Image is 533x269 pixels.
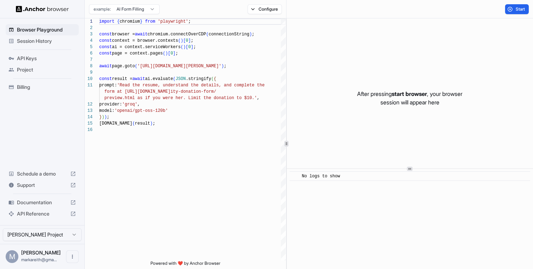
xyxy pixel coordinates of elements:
[188,38,191,43] span: ]
[135,32,148,37] span: await
[148,32,206,37] span: chromium.connectOverCDP
[85,108,93,114] div: 13
[186,45,188,50] span: [
[186,38,188,43] span: 0
[99,83,117,88] span: prompt:
[117,83,244,88] span: 'Read the resume, understand the details, and comp
[163,51,165,56] span: (
[120,19,140,24] span: chromium
[99,76,112,81] span: const
[171,51,173,56] span: 0
[66,250,79,263] button: Open menu
[145,76,173,81] span: ai.evaluate
[186,76,211,81] span: .stringify
[191,38,193,43] span: ;
[99,64,112,69] span: await
[140,19,142,24] span: }
[153,121,155,126] span: ;
[178,38,180,43] span: (
[99,108,114,113] span: model:
[102,115,104,120] span: )
[85,31,93,38] div: 3
[188,45,191,50] span: 0
[17,84,76,91] span: Billing
[505,4,529,14] button: Start
[135,64,137,69] span: (
[135,121,150,126] span: result
[6,64,79,75] div: Project
[85,114,93,120] div: 14
[211,76,214,81] span: (
[112,51,163,56] span: page = context.pages
[6,53,79,64] div: API Keys
[206,32,208,37] span: (
[85,38,93,44] div: 4
[224,64,226,69] span: ;
[122,102,137,107] span: 'groq'
[94,6,111,12] span: example:
[6,250,18,263] div: M
[249,32,252,37] span: )
[6,197,79,208] div: Documentation
[21,250,61,256] span: Mark Reith
[104,115,107,120] span: )
[244,83,265,88] span: lete the
[85,127,93,133] div: 16
[21,257,57,262] span: markareith@gmail.com
[104,89,170,94] span: form at [URL][DOMAIN_NAME]
[85,63,93,69] div: 8
[17,66,76,73] span: Project
[99,38,112,43] span: const
[150,121,153,126] span: )
[132,76,145,81] span: await
[392,90,427,97] span: start browser
[183,45,186,50] span: )
[17,26,76,33] span: Browser Playground
[6,208,79,219] div: API Reference
[158,19,188,24] span: 'playwright'
[85,69,93,76] div: 9
[214,76,216,81] span: {
[85,82,93,88] div: 11
[99,51,112,56] span: const
[145,19,155,24] span: from
[99,19,114,24] span: import
[176,51,178,56] span: ;
[99,32,112,37] span: const
[112,38,178,43] span: context = browser.contexts
[221,64,224,69] span: )
[180,45,183,50] span: (
[17,210,67,217] span: API Reference
[85,44,93,50] div: 5
[99,115,102,120] span: }
[188,19,191,24] span: ;
[85,18,93,25] div: 1
[85,50,93,57] div: 6
[99,121,132,126] span: [DOMAIN_NAME]
[16,6,69,12] img: Anchor Logo
[6,35,79,47] div: Session History
[252,32,254,37] span: ;
[99,102,122,107] span: provider:
[191,45,193,50] span: ]
[183,38,186,43] span: [
[85,25,93,31] div: 2
[17,182,67,189] span: Support
[17,199,67,206] span: Documentation
[85,76,93,82] div: 10
[112,45,180,50] span: ai = context.serviceWorkers
[114,108,168,113] span: 'openai/gpt-oss-120b'
[112,32,135,37] span: browser =
[231,96,257,101] span: n to $10.'
[180,38,183,43] span: )
[85,57,93,63] div: 7
[117,19,119,24] span: {
[137,102,140,107] span: ,
[85,120,93,127] div: 15
[193,45,196,50] span: ;
[168,51,170,56] span: [
[171,89,217,94] span: ity-donation-form/
[99,45,112,50] span: const
[85,101,93,108] div: 12
[173,51,176,56] span: ]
